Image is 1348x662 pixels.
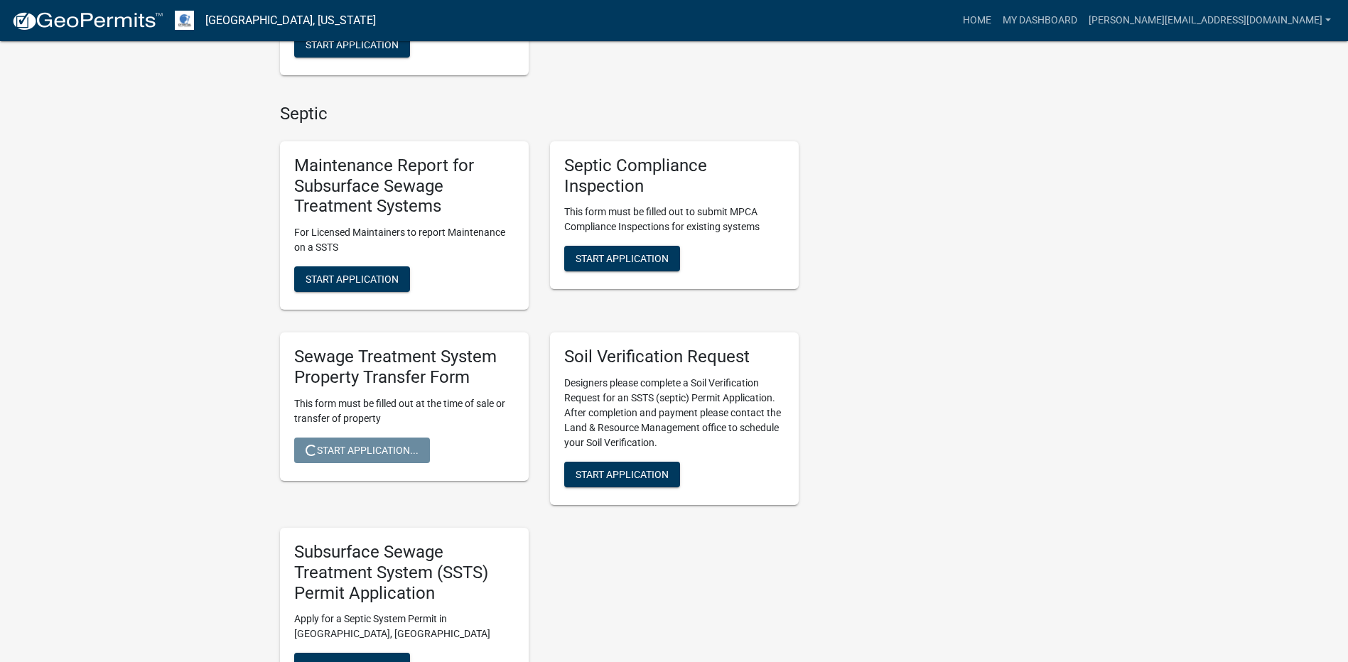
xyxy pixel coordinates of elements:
span: Start Application... [306,444,419,455]
p: Designers please complete a Soil Verification Request for an SSTS (septic) Permit Application. Af... [564,376,784,450]
span: Start Application [306,39,399,50]
a: [PERSON_NAME][EMAIL_ADDRESS][DOMAIN_NAME] [1083,7,1337,34]
button: Start Application [294,32,410,58]
a: My Dashboard [997,7,1083,34]
p: Apply for a Septic System Permit in [GEOGRAPHIC_DATA], [GEOGRAPHIC_DATA] [294,612,514,641]
a: Home [957,7,997,34]
h5: Soil Verification Request [564,347,784,367]
h5: Subsurface Sewage Treatment System (SSTS) Permit Application [294,542,514,603]
span: Start Application [576,253,669,264]
span: Start Application [576,469,669,480]
button: Start Application... [294,438,430,463]
img: Otter Tail County, Minnesota [175,11,194,30]
button: Start Application [564,462,680,487]
button: Start Application [294,266,410,292]
h4: Septic [280,104,799,124]
h5: Septic Compliance Inspection [564,156,784,197]
p: This form must be filled out at the time of sale or transfer of property [294,396,514,426]
h5: Maintenance Report for Subsurface Sewage Treatment Systems [294,156,514,217]
a: [GEOGRAPHIC_DATA], [US_STATE] [205,9,376,33]
span: Start Application [306,273,399,285]
button: Start Application [564,246,680,271]
p: For Licensed Maintainers to report Maintenance on a SSTS [294,225,514,255]
p: This form must be filled out to submit MPCA Compliance Inspections for existing systems [564,205,784,234]
h5: Sewage Treatment System Property Transfer Form [294,347,514,388]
